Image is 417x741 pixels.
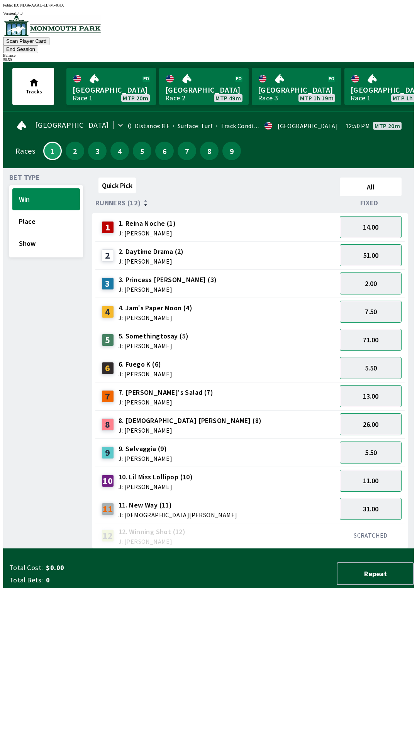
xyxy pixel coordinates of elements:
[119,427,262,433] span: J: [PERSON_NAME]
[363,392,378,401] span: 13.00
[3,15,101,36] img: venue logo
[165,95,185,101] div: Race 2
[112,148,127,154] span: 4
[133,142,151,160] button: 5
[110,142,129,160] button: 4
[170,122,213,130] span: Surface: Turf
[119,527,185,537] span: 12. Winning Shot (12)
[337,199,405,207] div: Fixed
[200,142,219,160] button: 8
[98,178,136,193] button: Quick Pick
[20,3,64,7] span: NLG6-AAAU-LL7M-4GJX
[46,149,59,153] span: 1
[19,217,73,226] span: Place
[119,230,176,236] span: J: [PERSON_NAME]
[119,371,172,377] span: J: [PERSON_NAME]
[119,399,213,405] span: J: [PERSON_NAME]
[26,88,42,95] span: Tracks
[340,470,402,492] button: 11.00
[102,277,114,290] div: 3
[365,279,377,288] span: 2.00
[363,504,378,513] span: 31.00
[73,85,150,95] span: [GEOGRAPHIC_DATA]
[159,68,249,105] a: [GEOGRAPHIC_DATA]Race 2MTP 49m
[3,3,414,7] div: Public ID:
[180,148,194,154] span: 7
[68,148,82,154] span: 2
[102,447,114,459] div: 9
[155,142,174,160] button: 6
[340,329,402,351] button: 71.00
[19,195,73,204] span: Win
[363,420,378,429] span: 26.00
[340,272,402,294] button: 2.00
[90,148,105,154] span: 3
[340,413,402,435] button: 26.00
[119,331,188,341] span: 5. Somethingtosay (5)
[3,58,414,62] div: $ 0.50
[19,239,73,248] span: Show
[102,475,114,487] div: 10
[3,37,49,45] button: Scan Player Card
[340,244,402,266] button: 51.00
[363,251,378,260] span: 51.00
[43,142,62,160] button: 1
[363,476,378,485] span: 11.00
[35,122,109,128] span: [GEOGRAPHIC_DATA]
[375,123,400,129] span: MTP 20m
[102,249,114,262] div: 2
[365,364,377,372] span: 5.50
[123,95,148,101] span: MTP 20m
[102,334,114,346] div: 5
[351,95,371,101] div: Race 1
[46,575,168,585] span: 0
[215,95,241,101] span: MTP 49m
[15,148,35,154] div: Races
[119,343,188,349] span: J: [PERSON_NAME]
[157,148,172,154] span: 6
[102,306,114,318] div: 4
[73,95,93,101] div: Race 1
[343,183,398,191] span: All
[102,503,114,515] div: 11
[102,530,114,542] div: 12
[258,85,335,95] span: [GEOGRAPHIC_DATA]
[119,258,184,264] span: J: [PERSON_NAME]
[119,455,172,462] span: J: [PERSON_NAME]
[363,223,378,232] span: 14.00
[102,362,114,374] div: 6
[340,498,402,520] button: 31.00
[119,315,192,321] span: J: [PERSON_NAME]
[3,53,414,58] div: Balance
[12,188,80,210] button: Win
[202,148,217,154] span: 8
[346,123,370,129] span: 12:50 PM
[102,221,114,233] div: 1
[66,142,84,160] button: 2
[119,512,237,518] span: J: [DEMOGRAPHIC_DATA][PERSON_NAME]
[340,357,402,379] button: 5.50
[119,538,185,545] span: J: [PERSON_NAME]
[135,122,170,130] span: Distance: 8 F
[340,531,402,539] div: SCRATCHED
[365,448,377,457] span: 5.50
[119,416,262,426] span: 8. [DEMOGRAPHIC_DATA] [PERSON_NAME] (8)
[119,275,217,285] span: 3. Princess [PERSON_NAME] (3)
[119,286,217,293] span: J: [PERSON_NAME]
[222,142,241,160] button: 9
[278,123,338,129] div: [GEOGRAPHIC_DATA]
[365,307,377,316] span: 7.50
[3,45,38,53] button: End Session
[119,387,213,398] span: 7. [PERSON_NAME]'s Salad (7)
[102,181,132,190] span: Quick Pick
[3,11,414,15] div: Version 1.4.0
[95,199,337,207] div: Runners (12)
[88,142,107,160] button: 3
[119,303,192,313] span: 4. Jam's Paper Moon (4)
[340,178,402,196] button: All
[119,484,193,490] span: J: [PERSON_NAME]
[119,218,176,228] span: 1. Reina Noche (1)
[9,563,43,572] span: Total Cost:
[119,472,193,482] span: 10. Lil Miss Lollipop (10)
[224,148,239,154] span: 9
